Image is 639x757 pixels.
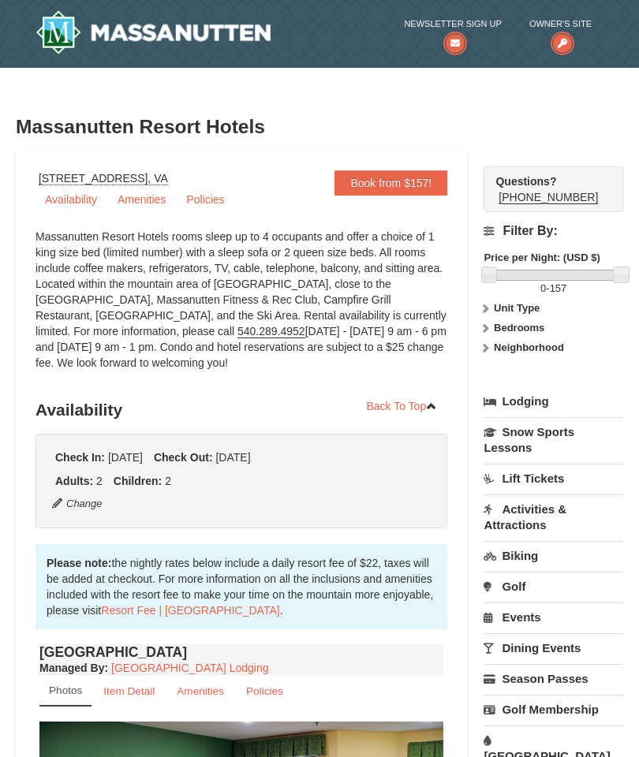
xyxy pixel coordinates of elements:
[114,475,162,487] strong: Children:
[550,282,567,294] span: 157
[484,664,623,693] a: Season Passes
[404,16,501,48] a: Newsletter Sign Up
[484,281,623,296] label: -
[108,451,143,464] span: [DATE]
[484,252,600,263] strong: Price per Night: (USD $)
[334,170,447,196] a: Book from $157!
[529,16,592,48] a: Owner's Site
[356,394,447,418] a: Back To Top
[484,541,623,570] a: Biking
[39,662,108,674] strong: :
[35,10,271,54] a: Massanutten Resort
[236,676,293,707] a: Policies
[103,685,155,697] small: Item Detail
[484,572,623,601] a: Golf
[51,495,103,513] button: Change
[39,676,92,707] a: Photos
[49,684,82,696] small: Photos
[177,188,234,211] a: Policies
[484,224,623,238] h4: Filter By:
[108,188,175,211] a: Amenities
[35,544,447,629] div: the nightly rates below include a daily resort fee of $22, taxes will be added at checkout. For m...
[55,451,105,464] strong: Check In:
[484,494,623,539] a: Activities & Attractions
[39,644,443,660] h4: [GEOGRAPHIC_DATA]
[35,188,106,211] a: Availability
[154,451,213,464] strong: Check Out:
[35,229,447,386] div: Massanutten Resort Hotels rooms sleep up to 4 occupants and offer a choice of 1 king size bed (li...
[495,175,556,188] strong: Questions?
[35,10,271,54] img: Massanutten Resort Logo
[93,676,165,707] a: Item Detail
[39,662,104,674] span: Managed By
[484,387,623,416] a: Lodging
[215,451,250,464] span: [DATE]
[111,662,268,674] a: [GEOGRAPHIC_DATA] Lodging
[494,341,564,353] strong: Neighborhood
[166,676,234,707] a: Amenities
[494,322,544,334] strong: Bedrooms
[246,685,283,697] small: Policies
[177,685,224,697] small: Amenities
[484,695,623,724] a: Golf Membership
[494,302,540,314] strong: Unit Type
[165,475,171,487] span: 2
[484,417,623,462] a: Snow Sports Lessons
[484,633,623,662] a: Dining Events
[96,475,103,487] span: 2
[47,557,111,569] strong: Please note:
[16,111,623,143] h3: Massanutten Resort Hotels
[529,16,592,32] span: Owner's Site
[404,16,501,32] span: Newsletter Sign Up
[484,464,623,493] a: Lift Tickets
[55,475,93,487] strong: Adults:
[35,394,447,426] h3: Availability
[540,282,546,294] span: 0
[484,602,623,632] a: Events
[101,604,279,617] a: Resort Fee | [GEOGRAPHIC_DATA]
